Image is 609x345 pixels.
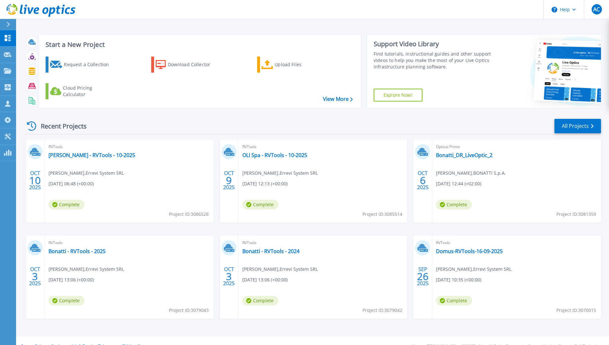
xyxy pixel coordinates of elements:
[48,276,94,283] span: [DATE] 13:06 (+00:00)
[48,170,124,177] span: [PERSON_NAME] , Errevi System SRL
[362,307,402,314] span: Project ID: 3079042
[242,239,404,246] span: RVTools
[46,41,352,48] h3: Start a New Project
[417,274,429,279] span: 26
[48,239,210,246] span: RVTools
[436,180,481,187] span: [DATE] 12:44 (+02:00)
[226,178,232,183] span: 9
[48,200,84,209] span: Complete
[151,57,223,73] a: Download Collector
[554,119,601,133] a: All Projects
[417,265,429,288] div: SEP 2025
[374,40,493,48] div: Support Video Library
[556,307,596,314] span: Project ID: 3070015
[242,143,404,150] span: RVTools
[46,57,117,73] a: Request a Collection
[169,211,209,218] span: Project ID: 3086528
[48,296,84,305] span: Complete
[32,274,38,279] span: 3
[362,211,402,218] span: Project ID: 3085514
[436,170,506,177] span: [PERSON_NAME] , BONATTI S.p.A.
[242,276,288,283] span: [DATE] 13:06 (+00:00)
[168,58,219,71] div: Download Collector
[48,266,124,273] span: [PERSON_NAME] , Errevi System SRL
[64,58,115,71] div: Request a Collection
[223,265,235,288] div: OCT 2025
[436,200,472,209] span: Complete
[436,143,597,150] span: Optical Prime
[374,51,493,70] div: Find tutorials, instructional guides and other support videos to help you make the most of your L...
[323,96,353,102] a: View More
[436,266,511,273] span: [PERSON_NAME] , Errevi System SRL
[274,58,326,71] div: Upload Files
[242,248,300,254] a: Bonatti - RVTools - 2024
[29,169,41,192] div: OCT 2025
[242,180,288,187] span: [DATE] 12:13 (+00:00)
[242,170,318,177] span: [PERSON_NAME] , Errevi System SRL
[242,296,278,305] span: Complete
[48,143,210,150] span: RVTools
[242,200,278,209] span: Complete
[63,85,114,98] div: Cloud Pricing Calculator
[436,276,481,283] span: [DATE] 10:35 (+00:00)
[593,7,600,12] span: AC
[420,178,426,183] span: 6
[48,180,94,187] span: [DATE] 06:48 (+00:00)
[169,307,209,314] span: Project ID: 3079043
[242,266,318,273] span: [PERSON_NAME] , Errevi System SRL
[436,152,492,158] a: Bonatti_DR_LiveOptic_2
[436,248,503,254] a: Domus-RVTools-16-09-2025
[25,118,95,134] div: Recent Projects
[556,211,596,218] span: Project ID: 3081359
[48,248,106,254] a: Bonatti - RVTools - 2025
[417,169,429,192] div: OCT 2025
[242,152,307,158] a: OLI Spa - RVTools - 10-2025
[436,296,472,305] span: Complete
[48,152,135,158] a: [PERSON_NAME] - RVTools - 10-2025
[29,265,41,288] div: OCT 2025
[436,239,597,246] span: RVTools
[374,89,422,102] a: Explore Now!
[46,83,117,99] a: Cloud Pricing Calculator
[257,57,329,73] a: Upload Files
[226,274,232,279] span: 3
[223,169,235,192] div: OCT 2025
[29,178,41,183] span: 10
